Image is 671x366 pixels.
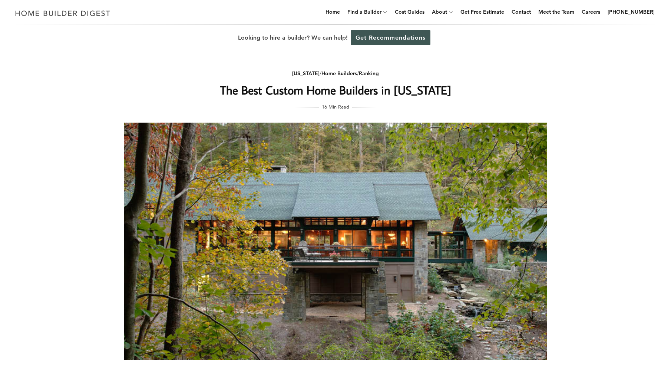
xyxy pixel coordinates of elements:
span: 16 Min Read [322,103,349,111]
div: / / [188,69,483,78]
img: Home Builder Digest [12,6,114,20]
a: Home Builders [321,70,357,77]
a: Get Recommendations [351,30,430,45]
a: Ranking [359,70,379,77]
h1: The Best Custom Home Builders in [US_STATE] [188,81,483,99]
a: [US_STATE] [292,70,320,77]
